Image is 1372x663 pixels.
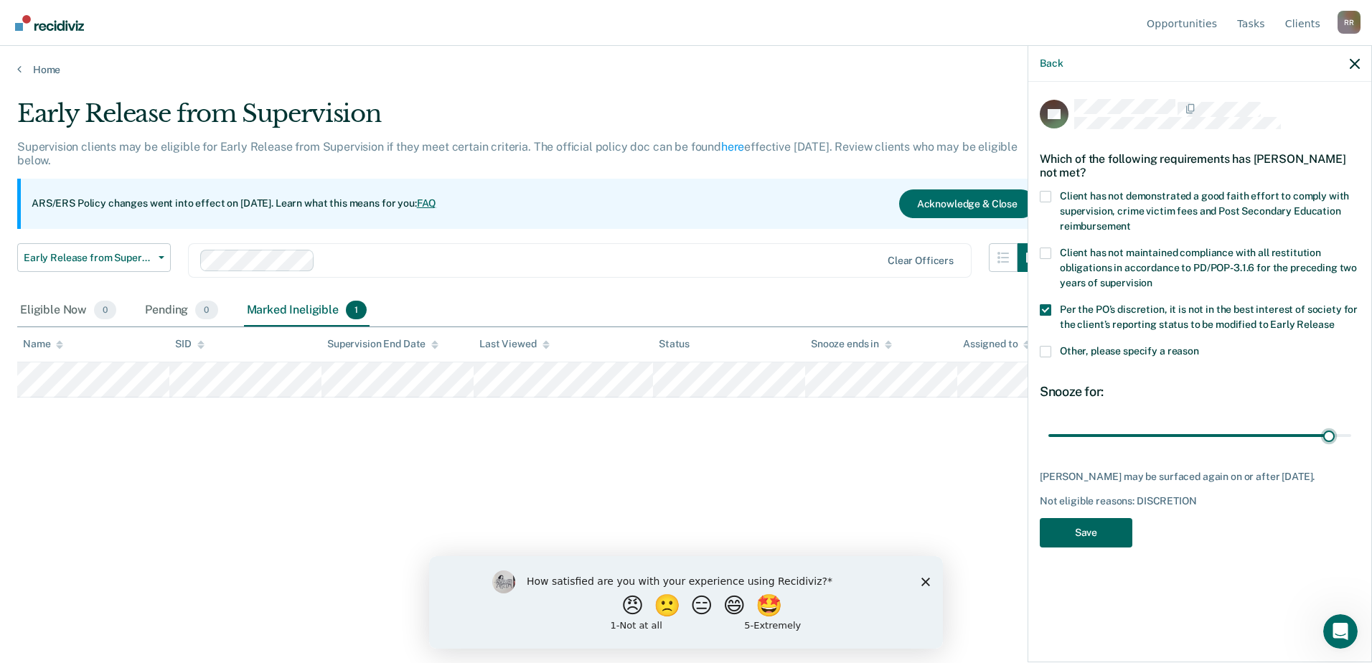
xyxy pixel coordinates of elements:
[1323,614,1358,649] iframe: Intercom live chat
[346,301,367,319] span: 1
[429,556,943,649] iframe: Survey by Kim from Recidiviz
[23,338,63,350] div: Name
[24,252,153,264] span: Early Release from Supervision
[1338,11,1361,34] div: R R
[1040,518,1132,547] button: Save
[1060,345,1199,357] span: Other, please specify a reason
[17,140,1018,167] p: Supervision clients may be eligible for Early Release from Supervision if they meet certain crite...
[195,301,217,319] span: 0
[244,295,370,326] div: Marked Ineligible
[811,338,892,350] div: Snooze ends in
[15,15,84,31] img: Recidiviz
[963,338,1030,350] div: Assigned to
[17,63,1355,76] a: Home
[94,301,116,319] span: 0
[1338,11,1361,34] button: Profile dropdown button
[1040,495,1360,507] div: Not eligible reasons: DISCRETION
[175,338,205,350] div: SID
[1060,247,1357,288] span: Client has not maintained compliance with all restitution obligations in accordance to PD/POP-3.1...
[417,197,437,209] a: FAQ
[659,338,690,350] div: Status
[1060,304,1358,330] span: Per the PO’s discretion, it is not in the best interest of society for the client’s reporting sta...
[142,295,220,326] div: Pending
[17,295,119,326] div: Eligible Now
[17,99,1046,140] div: Early Release from Supervision
[327,338,438,350] div: Supervision End Date
[1040,471,1360,483] div: [PERSON_NAME] may be surfaced again on or after [DATE].
[1060,190,1349,232] span: Client has not demonstrated a good faith effort to comply with supervision, crime victim fees and...
[479,338,549,350] div: Last Viewed
[888,255,954,267] div: Clear officers
[1040,141,1360,191] div: Which of the following requirements has [PERSON_NAME] not met?
[32,197,436,211] p: ARS/ERS Policy changes went into effect on [DATE]. Learn what this means for you:
[721,140,744,154] a: here
[1040,384,1360,400] div: Snooze for:
[899,189,1035,218] button: Acknowledge & Close
[1040,57,1063,70] button: Back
